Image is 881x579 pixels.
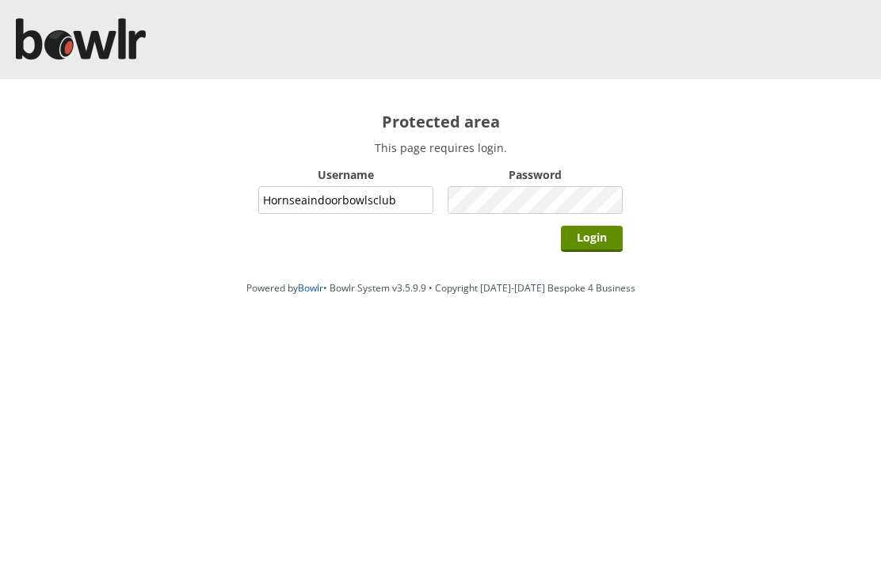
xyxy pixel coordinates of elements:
label: Username [258,167,433,182]
p: This page requires login. [258,140,623,155]
a: Bowlr [298,281,323,295]
span: Powered by • Bowlr System v3.5.9.9 • Copyright [DATE]-[DATE] Bespoke 4 Business [246,281,635,295]
label: Password [448,167,623,182]
input: Login [561,226,623,252]
h2: Protected area [258,111,623,132]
